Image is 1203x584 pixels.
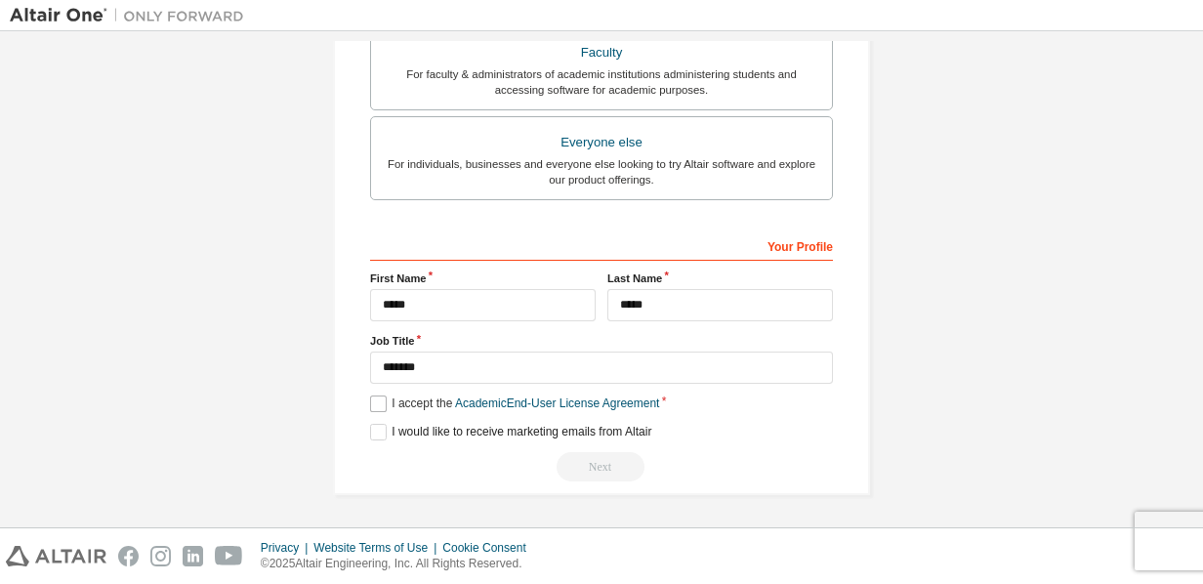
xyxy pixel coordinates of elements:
div: Faculty [383,39,820,66]
div: Your Profile [370,229,833,261]
div: For individuals, businesses and everyone else looking to try Altair software and explore our prod... [383,156,820,188]
label: Last Name [607,271,833,286]
div: Read and acccept EULA to continue [370,452,833,481]
img: youtube.svg [215,546,243,566]
img: altair_logo.svg [6,546,106,566]
label: I would like to receive marketing emails from Altair [370,424,651,440]
div: Privacy [261,540,313,556]
div: Cookie Consent [442,540,537,556]
p: © 2025 Altair Engineering, Inc. All Rights Reserved. [261,556,538,572]
label: First Name [370,271,596,286]
img: instagram.svg [150,546,171,566]
img: Altair One [10,6,254,25]
a: Academic End-User License Agreement [455,396,659,410]
label: Job Title [370,333,833,349]
div: Website Terms of Use [313,540,442,556]
div: Everyone else [383,129,820,156]
img: linkedin.svg [183,546,203,566]
img: facebook.svg [118,546,139,566]
label: I accept the [370,396,659,412]
div: For faculty & administrators of academic institutions administering students and accessing softwa... [383,66,820,98]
